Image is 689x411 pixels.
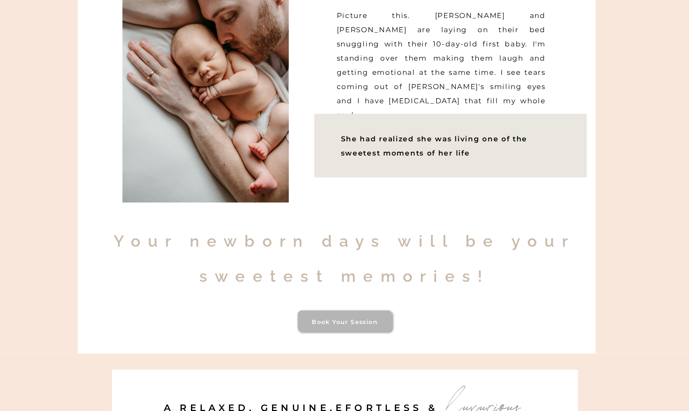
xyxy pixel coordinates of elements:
[341,132,562,142] p: She had realized she was living one of the sweetest moments of her life
[300,318,390,324] a: Book your session
[337,8,546,48] p: Picture this. [PERSON_NAME] and [PERSON_NAME] are laying on their bed snuggling with their 10-day...
[98,224,592,248] h1: Your newborn days will be your sweetest memories!
[164,395,531,405] h2: a relaxed, genuine,efortless &
[431,398,538,405] p: luxurious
